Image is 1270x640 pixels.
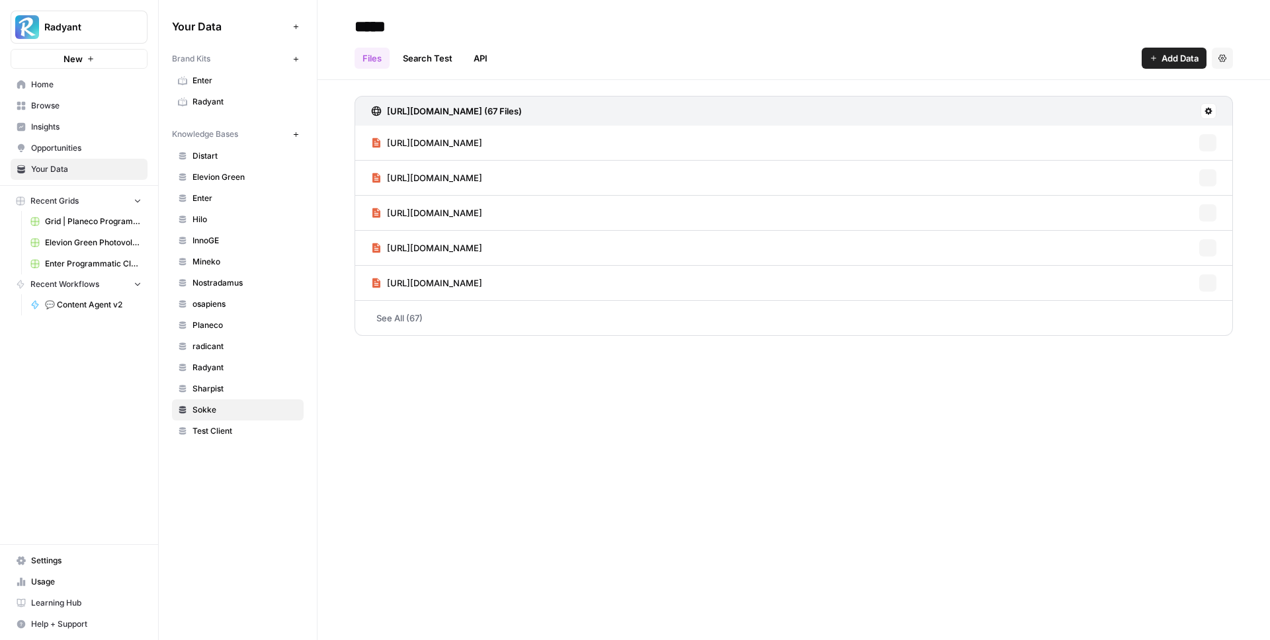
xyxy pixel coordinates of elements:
[172,315,304,336] a: Planeco
[192,404,298,416] span: Sokke
[1142,48,1206,69] button: Add Data
[24,253,148,274] a: Enter Programmatic Cluster Wärmepumpe Förderung + Local
[45,237,142,249] span: Elevion Green Photovoltaik + [Gewerbe]
[30,195,79,207] span: Recent Grids
[31,79,142,91] span: Home
[31,100,142,112] span: Browse
[192,256,298,268] span: Mineko
[31,142,142,154] span: Opportunities
[1162,52,1199,65] span: Add Data
[172,70,304,91] a: Enter
[387,241,482,255] span: [URL][DOMAIN_NAME]
[11,550,148,571] a: Settings
[172,19,288,34] span: Your Data
[192,298,298,310] span: osapiens
[24,294,148,315] a: 💬 Content Agent v2
[192,362,298,374] span: Radyant
[11,138,148,159] a: Opportunities
[192,340,298,352] span: radicant
[355,301,1233,335] a: See All (67)
[24,211,148,232] a: Grid | Planeco Programmatic Cluster
[30,278,99,290] span: Recent Workflows
[11,191,148,211] button: Recent Grids
[11,159,148,180] a: Your Data
[387,206,482,220] span: [URL][DOMAIN_NAME]
[63,52,83,65] span: New
[172,53,210,65] span: Brand Kits
[192,171,298,183] span: Elevion Green
[31,576,142,588] span: Usage
[192,75,298,87] span: Enter
[45,216,142,227] span: Grid | Planeco Programmatic Cluster
[24,232,148,253] a: Elevion Green Photovoltaik + [Gewerbe]
[31,121,142,133] span: Insights
[371,266,482,300] a: [URL][DOMAIN_NAME]
[11,571,148,592] a: Usage
[172,230,304,251] a: InnoGE
[355,48,390,69] a: Files
[371,231,482,265] a: [URL][DOMAIN_NAME]
[371,97,522,126] a: [URL][DOMAIN_NAME] (67 Files)
[192,150,298,162] span: Distart
[192,383,298,395] span: Sharpist
[172,399,304,420] a: Sokke
[172,420,304,442] a: Test Client
[31,163,142,175] span: Your Data
[172,251,304,272] a: Mineko
[44,20,124,34] span: Radyant
[11,74,148,95] a: Home
[387,276,482,290] span: [URL][DOMAIN_NAME]
[172,209,304,230] a: Hilo
[172,336,304,357] a: radicant
[45,299,142,311] span: 💬 Content Agent v2
[11,614,148,635] button: Help + Support
[192,192,298,204] span: Enter
[15,15,39,39] img: Radyant Logo
[192,319,298,331] span: Planeco
[371,161,482,195] a: [URL][DOMAIN_NAME]
[11,592,148,614] a: Learning Hub
[371,126,482,160] a: [URL][DOMAIN_NAME]
[31,618,142,630] span: Help + Support
[172,145,304,167] a: Distart
[172,91,304,112] a: Radyant
[172,357,304,378] a: Radyant
[192,425,298,437] span: Test Client
[387,171,482,184] span: [URL][DOMAIN_NAME]
[172,167,304,188] a: Elevion Green
[172,378,304,399] a: Sharpist
[371,196,482,230] a: [URL][DOMAIN_NAME]
[172,294,304,315] a: osapiens
[192,96,298,108] span: Radyant
[172,188,304,209] a: Enter
[387,104,522,118] h3: [URL][DOMAIN_NAME] (67 Files)
[466,48,495,69] a: API
[172,272,304,294] a: Nostradamus
[11,49,148,69] button: New
[395,48,460,69] a: Search Test
[31,555,142,567] span: Settings
[192,214,298,225] span: Hilo
[192,277,298,289] span: Nostradamus
[387,136,482,149] span: [URL][DOMAIN_NAME]
[172,128,238,140] span: Knowledge Bases
[31,597,142,609] span: Learning Hub
[11,274,148,294] button: Recent Workflows
[11,95,148,116] a: Browse
[45,258,142,270] span: Enter Programmatic Cluster Wärmepumpe Förderung + Local
[11,11,148,44] button: Workspace: Radyant
[192,235,298,247] span: InnoGE
[11,116,148,138] a: Insights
